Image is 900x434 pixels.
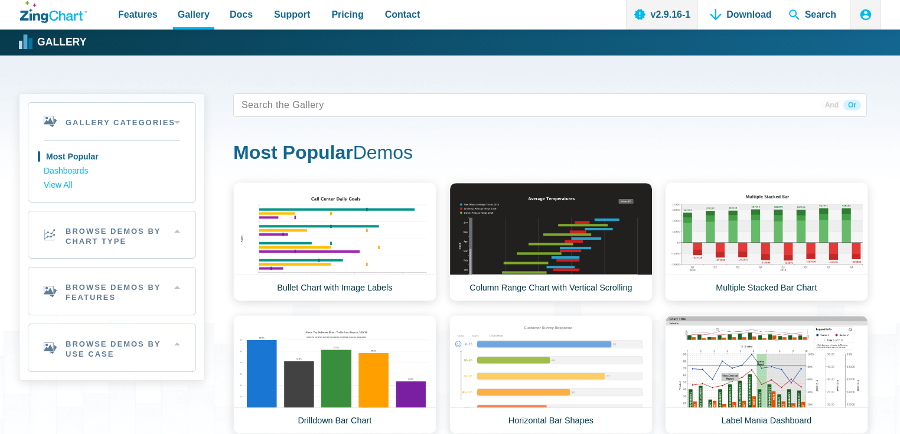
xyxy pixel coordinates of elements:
[233,182,436,301] a: Bullet Chart with Image Labels
[37,37,86,48] strong: Gallery
[28,211,195,259] h2: Browse Demos By Chart Type
[28,267,195,315] h2: Browse Demos By Features
[44,150,180,164] a: Most Popular
[665,182,868,301] a: Multiple Stacked Bar Chart
[233,141,867,167] h1: Demos
[118,6,158,22] span: Features
[233,315,436,434] a: Drilldown Bar Chart
[665,315,868,434] a: Label Mania Dashboard
[820,100,843,110] span: And
[178,6,210,22] span: Gallery
[843,100,861,110] span: Or
[44,164,180,178] a: Dashboards
[331,6,363,22] span: Pricing
[233,142,353,163] strong: Most Popular
[44,178,180,192] a: View All
[230,6,253,22] span: Docs
[385,6,420,22] span: Contact
[20,1,87,23] a: ZingChart Logo. Click to return to the homepage
[20,34,86,51] a: Gallery
[274,6,310,22] span: Support
[28,324,195,371] h2: Browse Demos By Use Case
[449,315,653,434] a: Horizontal Bar Shapes
[449,182,653,301] a: Column Range Chart with Vertical Scrolling
[28,103,195,140] h2: Gallery Categories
